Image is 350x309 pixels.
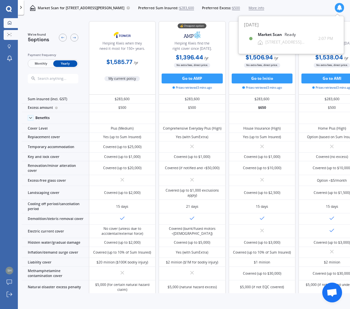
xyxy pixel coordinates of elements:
[174,154,210,159] div: Covered (up to $1,000)
[111,126,134,131] div: Plus (Medium)
[22,186,89,200] div: Landscaping cover
[104,154,140,159] div: Covered (up to $1,000)
[314,63,350,68] span: No extra fees, direct price.
[326,204,338,209] div: 15 days
[186,204,198,209] div: 21 days
[233,41,292,53] div: Instant online insurance; underwritten by IAG.
[168,285,217,290] div: $5,000 (natural hazard excess)
[106,29,138,41] img: Tower.webp
[165,166,219,170] div: Covered (if notified and <$50,000)
[317,178,347,183] div: Option <$5/month
[174,240,210,245] div: Covered (up to $5,000)
[37,77,88,81] input: Search anything...
[163,188,222,198] div: Covered (up to $1,000 exclusions apply)
[28,32,49,37] span: We've found
[22,247,89,258] div: Inflation/demand surge cover
[244,240,280,245] div: Covered (up to $3,000)
[89,104,156,112] div: $500
[22,213,89,225] div: Demolition/debris removal cover
[244,154,280,159] div: Covered (up to $1,000)
[243,135,281,139] div: Yes (up to Sum Insured)
[93,226,152,236] div: No cover (unless due to accidental/external force)
[243,271,281,276] div: Covered (up to $30,000)
[249,6,264,11] span: More info
[176,250,208,255] div: Yes (with SumExtra)
[285,32,296,37] div: Ready
[244,190,280,195] div: Covered (up to $2,500)
[93,41,152,53] div: Helping Kiwis when they need it most for 150+ years.
[104,240,140,245] div: Covered (up to $2,000)
[38,6,124,11] p: Market Scan for [STREET_ADDRESS][PERSON_NAME]
[104,190,140,195] div: Covered (up to $2,000)
[116,204,128,209] div: 15 days
[6,267,13,274] img: fdaa314c35bc6b907efa19319fbe7d35
[22,153,89,162] div: Key and lock cover
[318,35,333,42] span: 2:07 PM
[22,133,89,142] div: Replacement cover
[243,126,281,131] div: House Insurance (High)
[178,23,207,28] div: 💰 Cheapest option
[204,56,209,60] span: / yr
[244,21,338,29] div: [DATE]
[232,6,240,11] span: $500
[229,104,296,112] div: $650
[134,60,138,65] span: / yr
[22,175,89,186] div: Excess-free glass cover
[232,74,293,83] button: Go to Initio
[89,95,156,104] div: $283,600
[28,52,78,57] div: Payment frequency
[22,141,89,153] div: Temporary accommodation
[176,53,203,61] b: $1,396.44
[163,226,222,236] div: Covered (burnt/fused motors <[DEMOGRAPHIC_DATA])
[138,6,178,11] span: Preferred Sum Insured:
[163,41,221,53] div: Helping Kiwis find the right cover since [DATE].
[159,95,226,104] div: $283,600
[22,124,89,133] div: Cover Level
[22,225,89,238] div: Electric current cover
[202,6,231,11] span: Preferred Excess:
[22,104,89,112] div: Excess amount
[22,161,89,175] div: Renovation/minor alteration cover
[254,260,270,265] div: $1 million
[314,190,350,195] div: Covered (up to $1,500)
[93,282,152,292] div: $5,000 (for certain natural hazard claim)
[243,166,281,170] div: Covered (up to $10,000)
[35,116,50,120] div: Benefits
[233,250,291,255] div: Covered (up to 10% of Sum Insured)
[173,85,212,90] span: Prices retrieved 3 mins ago
[162,74,223,83] button: Go to AMP
[159,104,226,112] div: $500
[166,260,218,265] div: $2 million ($1M for bodily injury)
[314,240,350,245] div: Covered (up to $3,000)
[176,29,209,41] img: AMP.webp
[22,280,89,294] div: Natural disaster excess penalty
[244,63,280,68] span: No extra fees, direct price.
[104,76,140,81] span: My current policy
[103,166,141,170] div: Covered (up to $20,000)
[22,238,89,247] div: Hidden water/gradual damage
[324,260,340,265] div: $2 million
[103,144,141,149] div: Covered (up to $25,000)
[97,260,148,265] div: $20 million ($100K bodily injury)
[229,95,296,104] div: $283,600
[316,154,348,159] div: Covered (no excess)
[179,6,194,11] span: $283,600
[176,135,208,139] div: Yes (with SumExtra)
[344,56,348,60] span: / yr
[22,200,89,214] div: Cooling off period/cancellation period
[103,135,141,139] div: Yes (up to Sum Insured)
[53,60,77,67] span: Yearly
[315,53,343,61] b: $1,538.04
[246,53,273,61] b: $1,506.94
[30,5,36,11] img: home-and-contents.b802091223b8502ef2dd.svg
[322,283,342,302] div: Open chat
[256,204,268,209] div: 15 days
[274,56,278,60] span: / yr
[174,63,210,68] span: No extra fees, direct price.
[93,250,151,255] div: Covered (up to 10% of Sum Insured)
[258,32,285,37] b: Market Scan
[240,285,284,290] div: $5,000 (if not EQC covered)
[29,60,53,67] span: Monthly
[242,85,282,90] span: Prices retrieved 3 mins ago
[318,126,346,131] div: Home Plus (High)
